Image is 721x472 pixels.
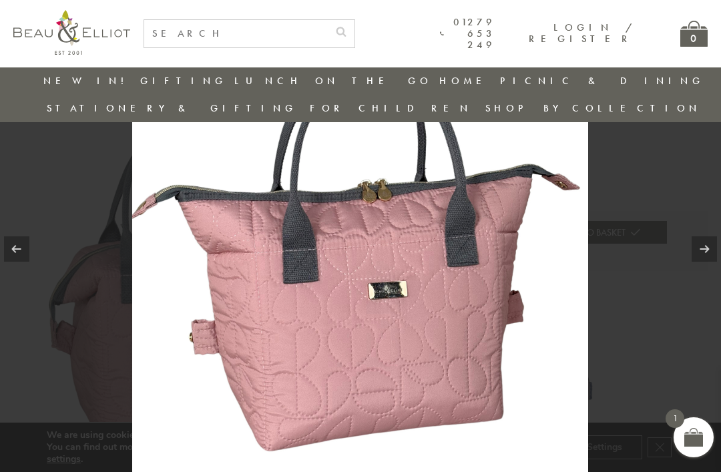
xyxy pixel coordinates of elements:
[485,101,701,115] a: Shop by collection
[4,236,29,262] a: Previous
[140,74,227,87] a: Gifting
[440,17,495,51] a: 01279 653 249
[234,74,432,87] a: Lunch On The Go
[529,21,634,45] a: Login / Register
[47,101,297,115] a: Stationery & Gifting
[43,74,133,87] a: New in!
[500,74,704,87] a: Picnic & Dining
[13,10,130,55] img: logo
[310,101,472,115] a: For Children
[692,236,717,262] a: Next
[439,74,493,87] a: Home
[666,409,684,428] span: 1
[144,20,328,47] input: SEARCH
[680,21,708,47] a: 0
